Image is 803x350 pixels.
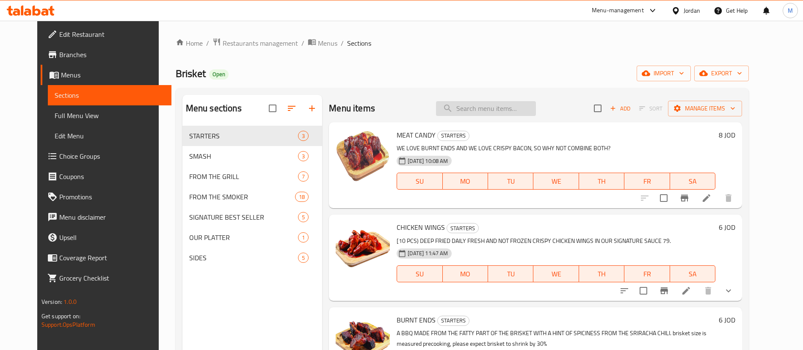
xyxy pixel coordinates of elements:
a: Edit Restaurant [41,24,171,44]
span: 5 [298,254,308,262]
span: Choice Groups [59,151,165,161]
span: BURNT ENDS [397,314,436,326]
span: SA [673,268,712,280]
span: 3 [298,152,308,160]
div: STARTERS [437,316,469,326]
div: STARTERS [437,131,469,141]
div: SIDES5 [182,248,323,268]
h6: 8 JOD [719,129,735,141]
button: SA [670,173,715,190]
span: SMASH [189,151,298,161]
span: MO [446,175,485,187]
a: Sections [48,85,171,105]
div: items [298,232,309,243]
span: export [701,68,742,79]
div: items [295,192,309,202]
span: Select to update [635,282,652,300]
span: Edit Restaurant [59,29,165,39]
span: Restaurants management [223,38,298,48]
button: MO [443,173,488,190]
span: OUR PLATTER [189,232,298,243]
span: Brisket [176,64,206,83]
span: STARTERS [438,316,469,325]
div: STARTERS3 [182,126,323,146]
button: TU [488,265,533,282]
img: MEAT CANDY [336,129,390,183]
span: Sections [55,90,165,100]
span: FR [628,268,666,280]
a: Upsell [41,227,171,248]
span: Version: [41,296,62,307]
div: items [298,171,309,182]
a: Home [176,38,203,48]
span: [DATE] 11:47 AM [404,249,451,257]
span: SU [400,175,439,187]
span: Sort sections [281,98,302,119]
span: 3 [298,132,308,140]
h2: Menu items [329,102,375,115]
a: Grocery Checklist [41,268,171,288]
div: OUR PLATTER1 [182,227,323,248]
span: SIDES [189,253,298,263]
a: Menu disclaimer [41,207,171,227]
span: TH [582,175,621,187]
span: Get support on: [41,311,80,322]
span: STARTERS [438,131,469,141]
a: Promotions [41,187,171,207]
li: / [301,38,304,48]
nav: breadcrumb [176,38,749,49]
button: MO [443,265,488,282]
h2: Menu sections [186,102,242,115]
a: Coupons [41,166,171,187]
span: 1 [298,234,308,242]
div: items [298,212,309,222]
div: SMASH3 [182,146,323,166]
div: FROM THE GRILL [189,171,298,182]
div: FROM THE SMOKER18 [182,187,323,207]
span: Select to update [655,189,673,207]
span: SU [400,268,439,280]
span: Coverage Report [59,253,165,263]
input: search [436,101,536,116]
button: SU [397,173,442,190]
button: Manage items [668,101,742,116]
span: Sections [347,38,371,48]
span: Full Menu View [55,110,165,121]
span: Select section [589,99,607,117]
a: Edit Menu [48,126,171,146]
span: MO [446,268,485,280]
a: Menus [308,38,337,49]
button: sort-choices [614,281,635,301]
div: Jordan [684,6,700,15]
button: SA [670,265,715,282]
div: Open [209,69,229,80]
a: Edit menu item [701,193,712,203]
a: Support.OpsPlatform [41,319,95,330]
nav: Menu sections [182,122,323,271]
span: WE [537,175,575,187]
button: import [637,66,691,81]
span: FR [628,175,666,187]
span: 5 [298,213,308,221]
div: items [298,131,309,141]
span: [DATE] 10:08 AM [404,157,451,165]
button: WE [533,265,579,282]
a: Restaurants management [212,38,298,49]
span: Select all sections [264,99,281,117]
button: delete [698,281,718,301]
span: TU [491,268,530,280]
button: SU [397,265,442,282]
button: WE [533,173,579,190]
span: SA [673,175,712,187]
a: Choice Groups [41,146,171,166]
button: delete [718,188,739,208]
button: TH [579,265,624,282]
button: FR [624,265,670,282]
span: TH [582,268,621,280]
span: FROM THE SMOKER [189,192,295,202]
span: import [643,68,684,79]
